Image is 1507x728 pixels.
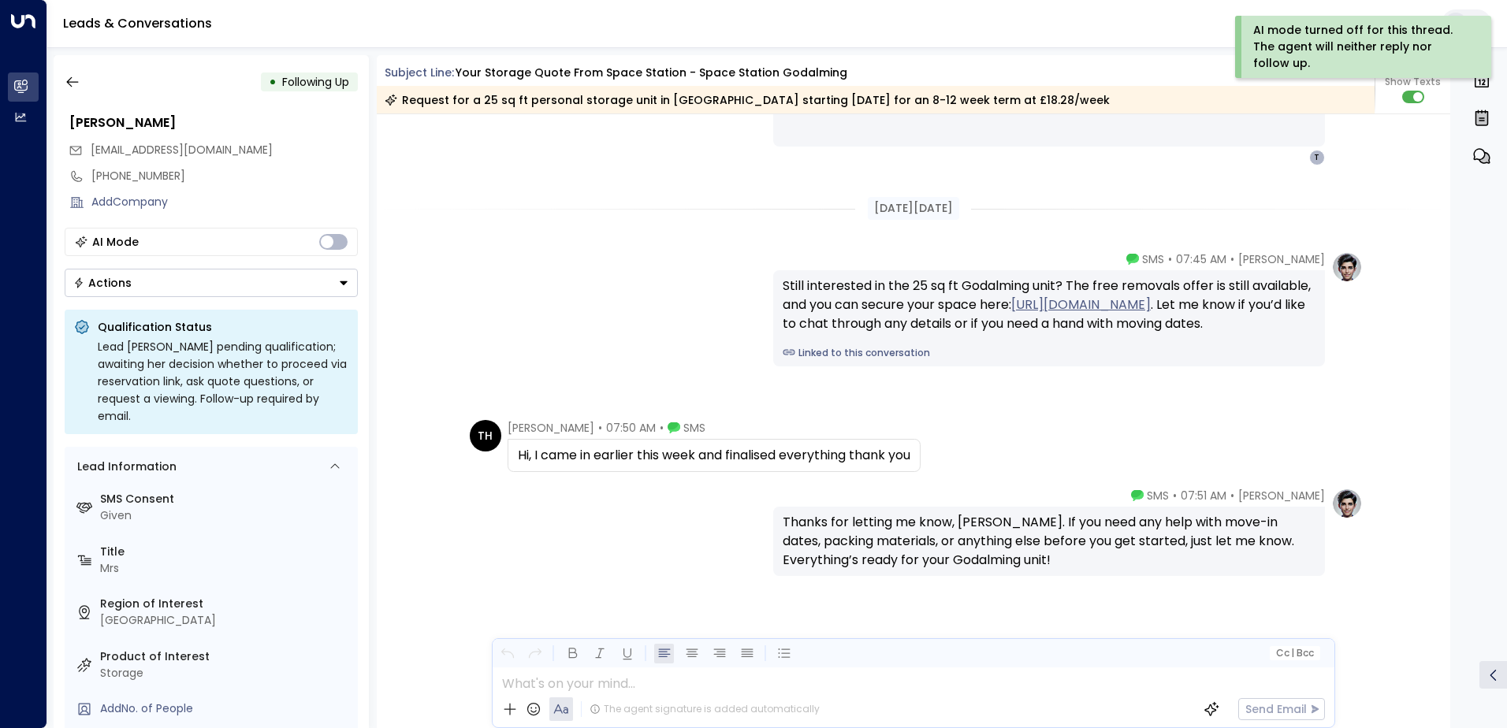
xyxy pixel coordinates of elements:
span: [PERSON_NAME] [1238,488,1325,503]
label: Product of Interest [100,648,352,665]
div: Thanks for letting me know, [PERSON_NAME]. If you need any help with move-in dates, packing mater... [783,513,1315,570]
div: AI mode turned off for this thread. The agent will neither reply nor follow up. [1253,22,1470,72]
label: Title [100,544,352,560]
span: | [1291,648,1294,659]
a: [URL][DOMAIN_NAME] [1011,295,1151,314]
div: Your storage quote from Space Station - Space Station Godalming [456,65,847,81]
span: SMS [1142,251,1164,267]
div: Storage [100,665,352,682]
span: Show Texts [1385,75,1441,89]
span: SMS [1147,488,1169,503]
div: AddNo. of People [100,700,352,717]
div: Given [100,507,352,524]
span: tracyharber@hotmail.co.uk [91,142,273,158]
span: [PERSON_NAME] [1238,251,1325,267]
span: • [1168,251,1172,267]
div: [DATE][DATE] [868,197,959,220]
label: SMS Consent [100,491,352,507]
span: 07:51 AM [1181,488,1226,503]
div: [PHONE_NUMBER] [91,168,358,184]
span: • [1230,488,1234,503]
div: T [1309,150,1325,165]
div: Mrs [100,560,352,577]
div: Request for a 25 sq ft personal storage unit in [GEOGRAPHIC_DATA] starting [DATE] for an 8-12 wee... [385,92,1110,108]
span: [EMAIL_ADDRESS][DOMAIN_NAME] [91,142,273,158]
span: 07:50 AM [606,420,656,436]
div: TH [470,420,501,451]
span: 07:45 AM [1176,251,1226,267]
div: • [269,68,277,96]
a: Leads & Conversations [63,14,212,32]
span: Subject Line: [385,65,454,80]
button: Cc|Bcc [1269,646,1319,661]
span: • [598,420,602,436]
span: Cc Bcc [1275,648,1313,659]
span: • [1173,488,1177,503]
div: Lead [PERSON_NAME] pending qualification; awaiting her decision whether to proceed via reservatio... [98,338,348,425]
div: [PERSON_NAME] [69,113,358,132]
div: Still interested in the 25 sq ft Godalming unit? The free removals offer is still available, and ... [783,277,1315,333]
div: AI Mode [92,234,139,250]
a: Linked to this conversation [783,346,1315,360]
span: • [1230,251,1234,267]
span: Following Up [282,74,349,90]
div: Button group with a nested menu [65,269,358,297]
div: [GEOGRAPHIC_DATA] [100,612,352,629]
div: Lead Information [72,459,177,475]
div: AddCompany [91,194,358,210]
div: Actions [73,276,132,290]
label: Region of Interest [100,596,352,612]
button: Actions [65,269,358,297]
span: [PERSON_NAME] [508,420,594,436]
button: Undo [497,644,517,663]
p: Qualification Status [98,319,348,335]
div: The agent signature is added automatically [590,702,820,716]
div: Hi, I came in earlier this week and finalised everything thank you [518,446,910,465]
span: SMS [683,420,705,436]
button: Redo [525,644,545,663]
img: profile-logo.png [1331,251,1363,283]
img: profile-logo.png [1331,488,1363,519]
span: • [660,420,664,436]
